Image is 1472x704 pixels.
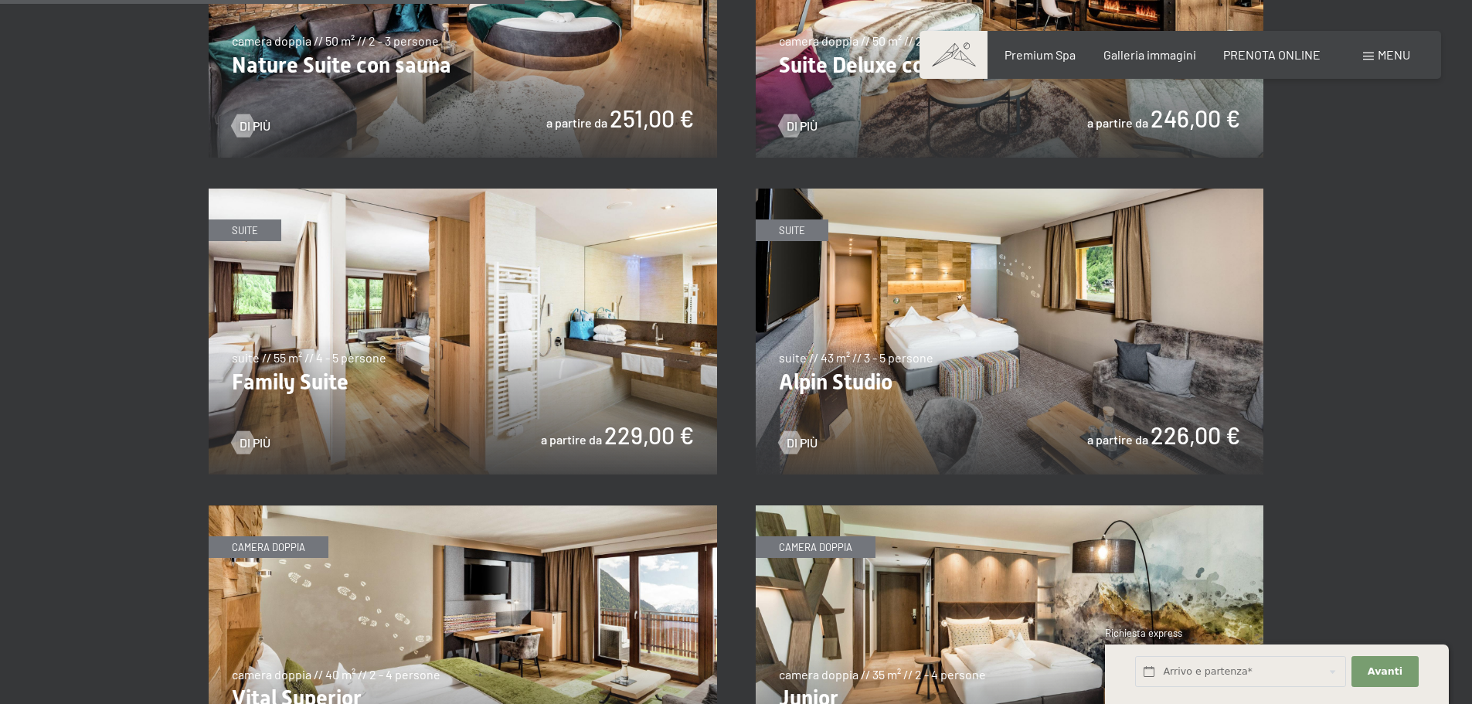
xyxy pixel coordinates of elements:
a: Di più [232,434,270,451]
a: Family Suite [209,189,717,199]
button: Avanti [1351,656,1418,688]
a: Vital Superior [209,506,717,515]
a: Di più [779,117,818,134]
a: Premium Spa [1005,47,1076,62]
span: Menu [1378,47,1410,62]
span: Richiesta express [1105,627,1182,639]
a: Alpin Studio [756,189,1264,199]
span: Di più [787,117,818,134]
img: Family Suite [209,189,717,474]
span: Di più [787,434,818,451]
a: PRENOTA ONLINE [1223,47,1321,62]
span: Di più [240,434,270,451]
span: Di più [240,117,270,134]
span: Avanti [1368,665,1402,678]
a: Galleria immagini [1103,47,1196,62]
img: Alpin Studio [756,189,1264,474]
a: Junior [756,506,1264,515]
a: Di più [232,117,270,134]
a: Di più [779,434,818,451]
